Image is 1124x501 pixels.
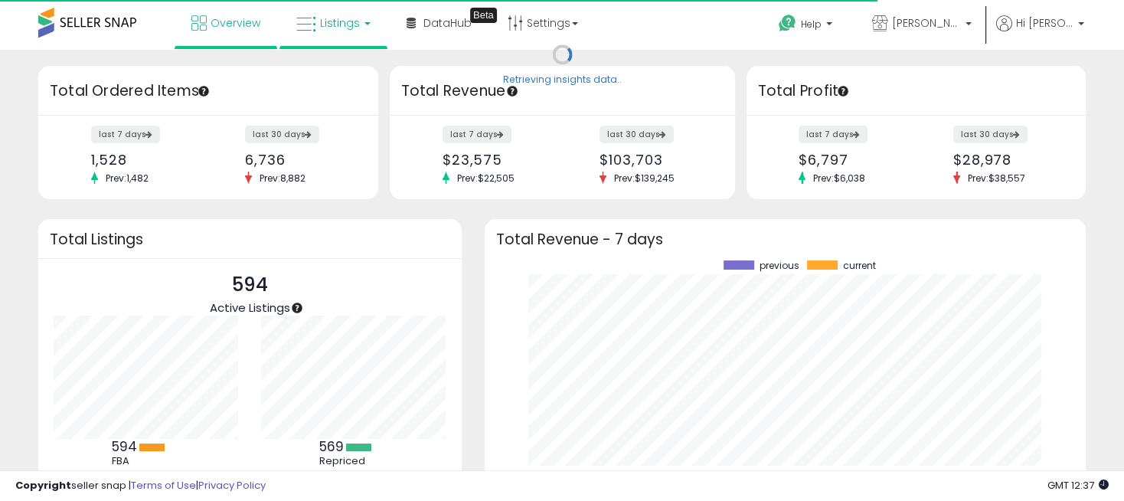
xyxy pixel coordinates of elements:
[210,270,290,300] p: 594
[210,300,290,316] span: Active Listings
[401,80,724,102] h3: Total Revenue
[15,478,71,493] strong: Copyright
[843,260,876,271] span: current
[50,234,450,245] h3: Total Listings
[892,15,961,31] span: [PERSON_NAME] LLC
[245,126,319,143] label: last 30 days
[197,84,211,98] div: Tooltip anchor
[799,126,868,143] label: last 7 days
[1047,478,1109,493] span: 2025-08-12 12:37 GMT
[836,84,850,98] div: Tooltip anchor
[50,80,367,102] h3: Total Ordered Items
[198,478,266,493] a: Privacy Policy
[996,15,1084,50] a: Hi [PERSON_NAME]
[91,152,197,168] div: 1,528
[245,152,351,168] div: 6,736
[443,152,551,168] div: $23,575
[801,18,822,31] span: Help
[91,126,160,143] label: last 7 days
[319,455,388,467] div: Repriced
[606,172,682,185] span: Prev: $139,245
[290,301,304,315] div: Tooltip anchor
[758,80,1075,102] h3: Total Profit
[211,15,260,31] span: Overview
[505,84,519,98] div: Tooltip anchor
[766,2,848,50] a: Help
[778,14,797,33] i: Get Help
[98,172,156,185] span: Prev: 1,482
[319,437,344,456] b: 569
[600,126,674,143] label: last 30 days
[15,479,266,493] div: seller snap | |
[131,478,196,493] a: Terms of Use
[252,172,313,185] span: Prev: 8,882
[112,437,137,456] b: 594
[503,74,622,87] div: Retrieving insights data..
[600,152,707,168] div: $103,703
[470,8,497,23] div: Tooltip anchor
[320,15,360,31] span: Listings
[805,172,873,185] span: Prev: $6,038
[319,470,335,488] b: 25
[112,470,120,488] b: 0
[953,152,1059,168] div: $28,978
[760,260,799,271] span: previous
[443,126,511,143] label: last 7 days
[496,234,1075,245] h3: Total Revenue - 7 days
[953,126,1028,143] label: last 30 days
[449,172,522,185] span: Prev: $22,505
[1016,15,1073,31] span: Hi [PERSON_NAME]
[799,152,904,168] div: $6,797
[960,172,1033,185] span: Prev: $38,557
[423,15,472,31] span: DataHub
[112,455,181,467] div: FBA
